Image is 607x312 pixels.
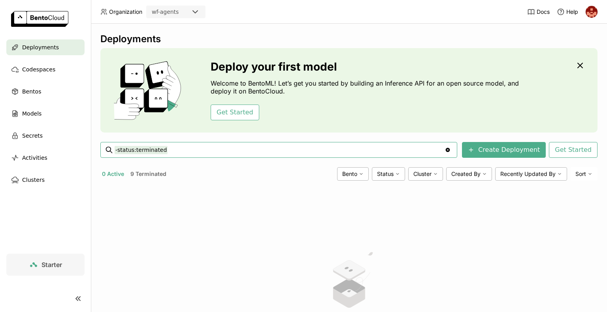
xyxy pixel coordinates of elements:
input: Selected wf-agents. [179,8,180,16]
svg: Clear value [445,147,451,153]
span: Docs [537,8,550,15]
a: Secrets [6,128,85,144]
span: Activities [22,153,47,163]
span: Sort [575,170,586,177]
a: Activities [6,150,85,166]
a: Starter [6,254,85,276]
div: wf-agents [152,8,179,16]
span: Created By [451,170,481,177]
span: Help [566,8,578,15]
div: Help [557,8,578,16]
button: 9 Terminated [129,169,168,179]
img: prasanth nandanuru [586,6,598,18]
span: Organization [109,8,142,15]
a: Docs [527,8,550,16]
span: Secrets [22,131,43,140]
button: 0 Active [100,169,126,179]
span: Cluster [413,170,432,177]
div: Status [372,167,405,181]
span: Recently Updated By [500,170,556,177]
span: Status [377,170,394,177]
div: Deployments [100,33,598,45]
button: Get Started [211,105,259,120]
span: Clusters [22,175,45,185]
img: cover onboarding [107,61,192,120]
button: Create Deployment [462,142,546,158]
span: Starter [41,261,62,269]
a: Codespaces [6,62,85,77]
div: Sort [570,167,598,181]
input: Search [115,144,445,156]
span: Codespaces [22,65,55,74]
div: Recently Updated By [495,167,567,181]
button: Get Started [549,142,598,158]
span: Models [22,109,41,118]
a: Models [6,106,85,121]
span: Deployments [22,43,59,52]
div: Bento [337,167,369,181]
a: Clusters [6,172,85,188]
img: no results [319,250,379,310]
span: Bento [342,170,357,177]
p: Welcome to BentoML! Let’s get you started by building an Inference API for an open source model, ... [211,79,523,95]
div: Created By [446,167,492,181]
img: logo [11,11,68,27]
span: Bentos [22,87,41,96]
a: Deployments [6,39,85,55]
a: Bentos [6,84,85,99]
div: Cluster [408,167,443,181]
h3: Deploy your first model [211,60,523,73]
